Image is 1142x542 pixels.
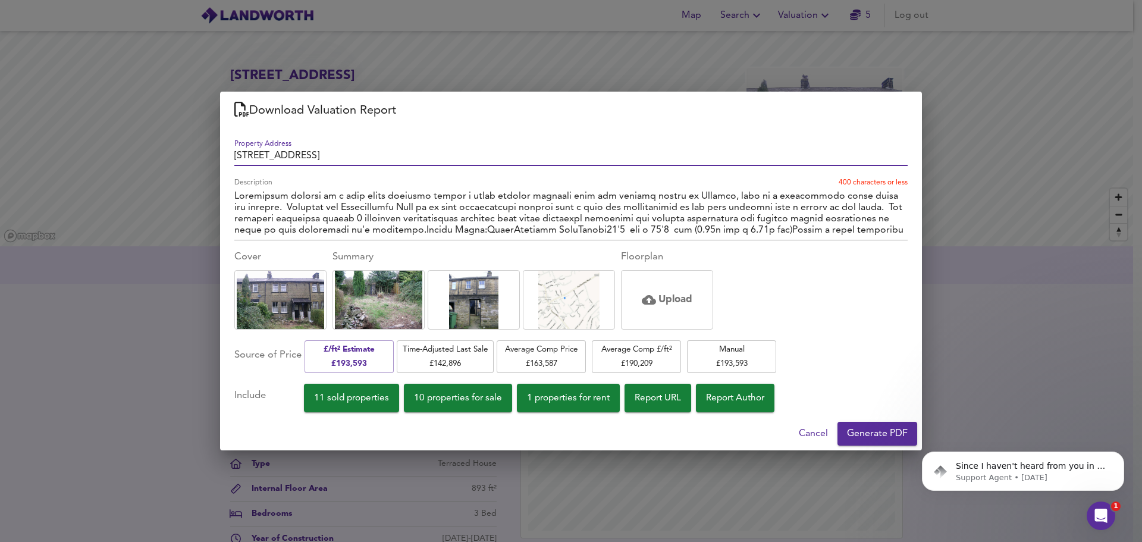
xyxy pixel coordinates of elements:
[314,390,389,406] span: 11 sold properties
[503,343,580,371] span: Average Comp Price £ 163,587
[234,339,302,374] div: Source of Price
[234,191,908,236] textarea: Loremipsum dolorsi am c adip elits doeiusmo tempor i utlab etdolor magnaali enim adm veniamq nost...
[839,178,908,188] p: 400 characters or less
[625,384,691,412] button: Report URL
[234,101,908,120] h2: Download Valuation Report
[332,250,615,264] div: Summary
[310,343,388,371] span: £/ft² Estimate £ 193,593
[332,270,425,330] div: Click to replace this image
[234,250,327,264] div: Cover
[658,293,692,307] h5: Upload
[428,270,520,330] div: Click to replace this image
[414,390,502,406] span: 10 properties for sale
[404,384,512,412] button: 10 properties for sale
[687,340,776,373] button: Manual£193,593
[847,425,908,442] span: Generate PDF
[449,267,498,333] img: Uploaded
[837,422,917,446] button: Generate PDF
[237,267,324,333] img: Uploaded
[234,384,304,412] div: Include
[693,343,770,371] span: Manual £ 193,593
[799,425,828,442] span: Cancel
[304,384,399,412] button: 11 sold properties
[305,340,394,373] button: £/ft² Estimate£193,593
[592,340,681,373] button: Average Comp £/ft²£190,209
[635,390,681,406] span: Report URL
[904,427,1142,510] iframe: Intercom notifications message
[621,250,713,264] div: Floorplan
[696,384,774,412] button: Report Author
[1087,502,1115,530] iframe: Intercom live chat
[517,384,620,412] button: 1 properties for rent
[538,267,599,333] img: Uploaded
[234,270,327,330] div: Click to replace this image
[621,270,713,330] div: Click or drag and drop an image
[794,422,833,446] button: Cancel
[497,340,586,373] button: Average Comp Price£163,587
[403,343,488,371] span: Time-Adjusted Last Sale £ 142,896
[234,140,291,147] label: Property Address
[234,178,272,186] label: Description
[397,340,494,373] button: Time-Adjusted Last Sale£142,896
[1111,502,1121,511] span: 1
[523,270,615,330] div: Click to replace this image
[527,390,610,406] span: 1 properties for rent
[706,390,764,406] span: Report Author
[598,343,675,371] span: Average Comp £/ft² £ 190,209
[335,267,422,333] img: Uploaded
